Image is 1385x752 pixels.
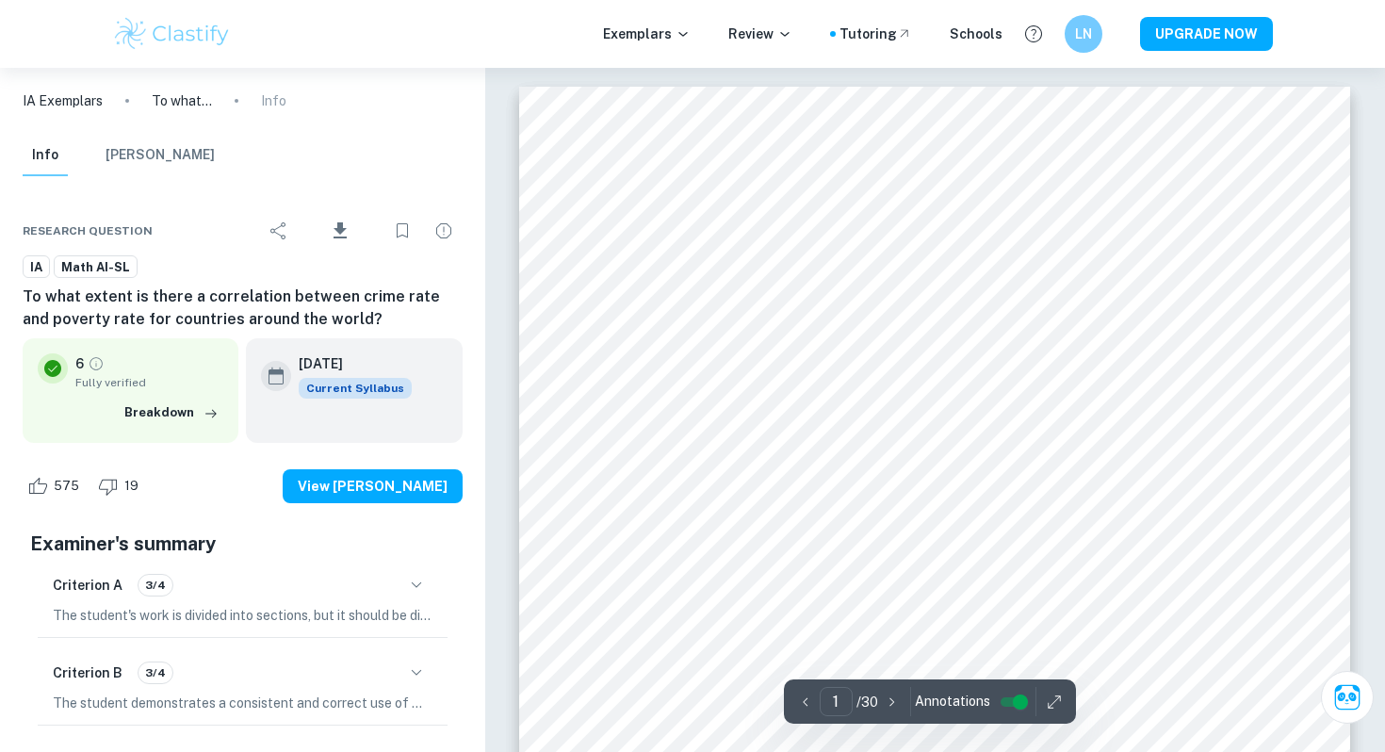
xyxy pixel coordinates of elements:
div: Download [301,206,380,255]
div: Dislike [93,471,149,501]
p: To what extent is there a correlation between crime rate and poverty rate for countries around th... [152,90,212,111]
button: View [PERSON_NAME] [283,469,463,503]
button: UPGRADE NOW [1140,17,1273,51]
button: Help and Feedback [1018,18,1050,50]
h5: Examiner's summary [30,530,455,558]
img: Clastify logo [112,15,232,53]
div: Share [260,212,298,250]
p: Exemplars [603,24,691,44]
span: Fully verified [75,374,223,391]
div: Report issue [425,212,463,250]
a: Math AI-SL [54,255,138,279]
span: 3/4 [138,577,172,594]
span: Current Syllabus [299,378,412,399]
p: 6 [75,353,84,374]
span: 3/4 [138,664,172,681]
p: The student's work is divided into sections, but it should be divided into three main sections: i... [53,605,432,626]
span: Annotations [915,692,990,711]
h6: [DATE] [299,353,397,374]
h6: Criterion A [53,575,122,596]
div: Like [23,471,90,501]
div: This exemplar is based on the current syllabus. Feel free to refer to it for inspiration/ideas wh... [299,378,412,399]
button: Info [23,135,68,176]
p: Review [728,24,792,44]
h6: LN [1073,24,1095,44]
a: Tutoring [839,24,912,44]
p: / 30 [856,692,878,712]
span: Math AI-SL [55,258,137,277]
span: Research question [23,222,153,239]
div: Bookmark [383,212,421,250]
button: Ask Clai [1321,671,1374,724]
span: 575 [43,477,90,496]
h6: Criterion B [53,662,122,683]
a: IA Exemplars [23,90,103,111]
span: IA [24,258,49,277]
a: Grade fully verified [88,355,105,372]
a: IA [23,255,50,279]
button: [PERSON_NAME] [106,135,215,176]
p: Info [261,90,286,111]
a: Schools [950,24,1002,44]
span: 19 [114,477,149,496]
button: LN [1065,15,1102,53]
h6: To what extent is there a correlation between crime rate and poverty rate for countries around th... [23,286,463,331]
p: The student demonstrates a consistent and correct use of mathematical notation, symbols, and term... [53,693,432,713]
button: Breakdown [120,399,223,427]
